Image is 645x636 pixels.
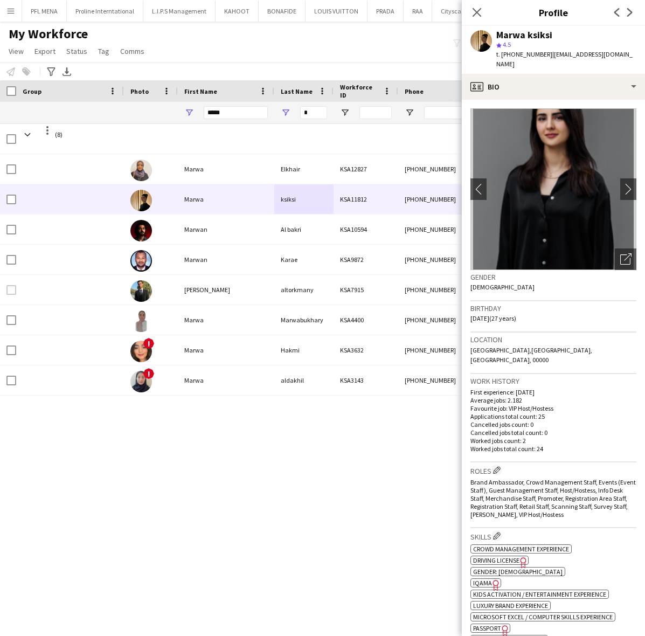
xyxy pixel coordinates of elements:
[66,46,87,56] span: Status
[470,272,636,282] h3: Gender
[274,215,334,244] div: Al bakri
[334,365,398,395] div: KSA3143
[6,285,16,295] input: Row Selection is disabled for this row (unchecked)
[473,556,519,564] span: Driving License
[178,275,274,305] div: [PERSON_NAME]
[473,579,492,587] span: IQAMA
[496,50,633,68] span: | [EMAIL_ADDRESS][DOMAIN_NAME]
[178,305,274,335] div: Marwa
[473,624,501,632] span: Passport
[615,248,636,270] div: Open photos pop-in
[334,154,398,184] div: KSA12827
[398,275,536,305] div: [PHONE_NUMBER]
[274,184,334,214] div: ksiksi
[473,590,606,598] span: Kids activation / Entertainment experience
[340,108,350,117] button: Open Filter Menu
[470,396,636,404] p: Average jobs: 2.182
[470,530,636,542] h3: Skills
[55,124,63,145] span: (8)
[204,106,268,119] input: First Name Filter Input
[473,613,613,621] span: Microsoft Excel / Computer skills experience
[405,87,424,95] span: Phone
[178,154,274,184] div: Marwa
[424,106,530,119] input: Phone Filter Input
[334,184,398,214] div: KSA11812
[22,1,67,22] button: PFL MENA
[462,5,645,19] h3: Profile
[398,305,536,335] div: [PHONE_NUMBER]
[398,154,536,184] div: [PHONE_NUMBER]
[274,365,334,395] div: aldakhil
[398,184,536,214] div: [PHONE_NUMBER]
[184,108,194,117] button: Open Filter Menu
[398,335,536,365] div: [PHONE_NUMBER]
[130,220,152,241] img: Marwan Al bakri
[216,1,259,22] button: KAHOOT
[334,245,398,274] div: KSA9872
[334,275,398,305] div: KSA7915
[473,602,548,610] span: Luxury brand experience
[274,154,334,184] div: Elkhair
[470,108,636,270] img: Crew avatar or photo
[60,65,73,78] app-action-btn: Export XLSX
[143,338,154,349] span: !
[473,568,563,576] span: Gender: [DEMOGRAPHIC_DATA]
[470,412,636,420] p: Applications total count: 25
[281,108,290,117] button: Open Filter Menu
[340,83,379,99] span: Workforce ID
[470,283,535,291] span: [DEMOGRAPHIC_DATA]
[470,478,636,519] span: Brand Ambassador, Crowd Management Staff, Events (Event Staff), Guest Management Staff, Host/Host...
[130,250,152,272] img: Marwan Karae
[334,305,398,335] div: KSA4400
[274,305,334,335] div: Marwabukhary
[67,1,143,22] button: Proline Interntational
[130,190,152,211] img: Marwa ksiksi
[334,335,398,365] div: KSA3632
[503,40,511,49] span: 4.5
[470,376,636,386] h3: Work history
[470,437,636,445] p: Worked jobs count: 2
[274,245,334,274] div: Karae
[334,215,398,244] div: KSA10594
[130,310,152,332] img: Marwa Marwabukhary
[398,365,536,395] div: [PHONE_NUMBER]
[30,44,60,58] a: Export
[470,346,592,364] span: [GEOGRAPHIC_DATA],[GEOGRAPHIC_DATA], [GEOGRAPHIC_DATA], 00000
[62,44,92,58] a: Status
[23,87,41,95] span: Group
[404,1,432,22] button: RAA
[473,545,569,553] span: Crowd management experience
[120,46,144,56] span: Comms
[178,365,274,395] div: Marwa
[184,87,217,95] span: First Name
[470,428,636,437] p: Cancelled jobs total count: 0
[143,1,216,22] button: L.I.P.S Management
[470,404,636,412] p: Favourite job: VIP Host/Hostess
[300,106,327,119] input: Last Name Filter Input
[398,215,536,244] div: [PHONE_NUMBER]
[178,215,274,244] div: Marwan
[470,314,516,322] span: [DATE] (27 years)
[130,160,152,181] img: Marwa Elkhair
[470,388,636,396] p: First experience: [DATE]
[130,371,152,392] img: Marwa aldakhil
[178,245,274,274] div: Marwan
[94,44,114,58] a: Tag
[432,1,491,22] button: Cityscape 2025
[470,303,636,313] h3: Birthday
[306,1,367,22] button: LOUIS VUITTON
[130,87,149,95] span: Photo
[130,341,152,362] img: Marwa Hakmi
[178,184,274,214] div: Marwa
[470,420,636,428] p: Cancelled jobs count: 0
[359,106,392,119] input: Workforce ID Filter Input
[367,1,404,22] button: PRADA
[98,46,109,56] span: Tag
[45,65,58,78] app-action-btn: Advanced filters
[281,87,313,95] span: Last Name
[496,50,552,58] span: t. [PHONE_NUMBER]
[9,46,24,56] span: View
[274,275,334,305] div: altorkmany
[398,245,536,274] div: [PHONE_NUMBER]
[130,280,152,302] img: saeed marwan altorkmany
